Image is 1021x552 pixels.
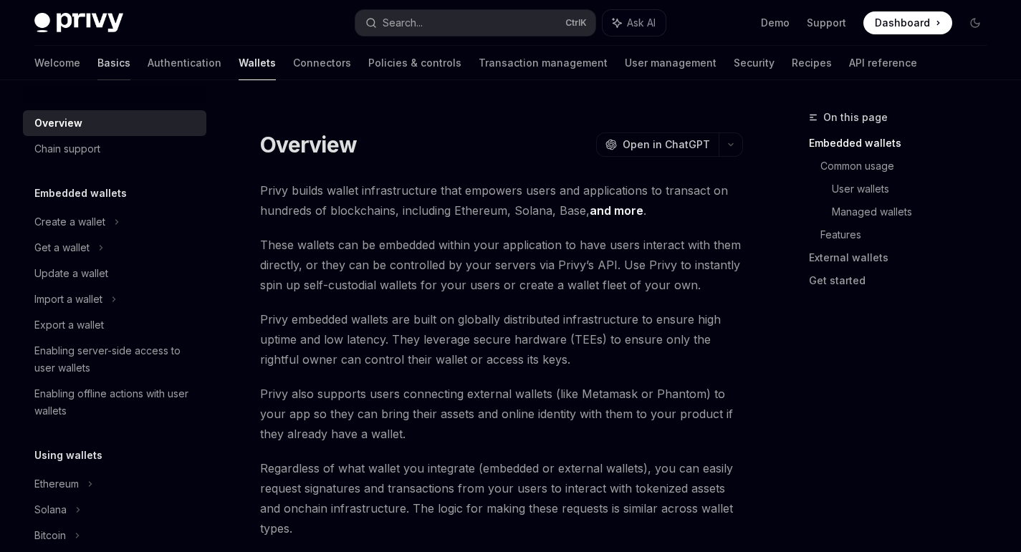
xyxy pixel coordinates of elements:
a: Enabling offline actions with user wallets [23,381,206,424]
a: Authentication [148,46,221,80]
a: Demo [761,16,790,30]
button: Toggle dark mode [964,11,987,34]
div: Overview [34,115,82,132]
span: Privy also supports users connecting external wallets (like Metamask or Phantom) to your app so t... [260,384,743,444]
span: Privy embedded wallets are built on globally distributed infrastructure to ensure high uptime and... [260,309,743,369]
a: Transaction management [479,46,608,80]
span: On this page [823,109,888,126]
a: Features [820,223,998,246]
a: Export a wallet [23,312,206,338]
div: Solana [34,501,67,518]
button: Search...CtrlK [355,10,595,36]
a: User wallets [832,178,998,200]
a: Enabling server-side access to user wallets [23,338,206,381]
a: External wallets [809,246,998,269]
a: Security [734,46,775,80]
a: Connectors [293,46,351,80]
div: Search... [383,14,423,32]
a: Support [807,16,846,30]
a: Embedded wallets [809,132,998,155]
h1: Overview [260,132,357,158]
button: Ask AI [603,10,666,36]
a: Policies & controls [368,46,461,80]
div: Update a wallet [34,265,108,282]
a: Basics [97,46,130,80]
div: Export a wallet [34,316,104,334]
span: Privy builds wallet infrastructure that empowers users and applications to transact on hundreds o... [260,180,743,221]
h5: Embedded wallets [34,185,127,202]
div: Chain support [34,140,100,158]
button: Open in ChatGPT [596,132,719,157]
span: Ask AI [627,16,656,30]
span: Dashboard [875,16,930,30]
a: Wallets [239,46,276,80]
a: and more [590,203,643,218]
div: Create a wallet [34,213,105,231]
a: Chain support [23,136,206,162]
a: Managed wallets [832,200,998,223]
div: Get a wallet [34,239,90,256]
div: Enabling server-side access to user wallets [34,342,198,377]
span: Open in ChatGPT [623,137,710,152]
img: dark logo [34,13,123,33]
span: These wallets can be embedded within your application to have users interact with them directly, ... [260,235,743,295]
a: API reference [849,46,917,80]
a: Recipes [792,46,832,80]
a: Overview [23,110,206,136]
div: Import a wallet [34,291,102,308]
div: Enabling offline actions with user wallets [34,385,198,420]
a: Welcome [34,46,80,80]
a: Dashboard [863,11,952,34]
a: Get started [809,269,998,292]
a: Update a wallet [23,261,206,286]
a: User management [625,46,716,80]
div: Bitcoin [34,527,66,544]
a: Common usage [820,155,998,178]
h5: Using wallets [34,447,102,464]
div: Ethereum [34,475,79,493]
span: Ctrl K [565,17,587,29]
span: Regardless of what wallet you integrate (embedded or external wallets), you can easily request si... [260,458,743,538]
